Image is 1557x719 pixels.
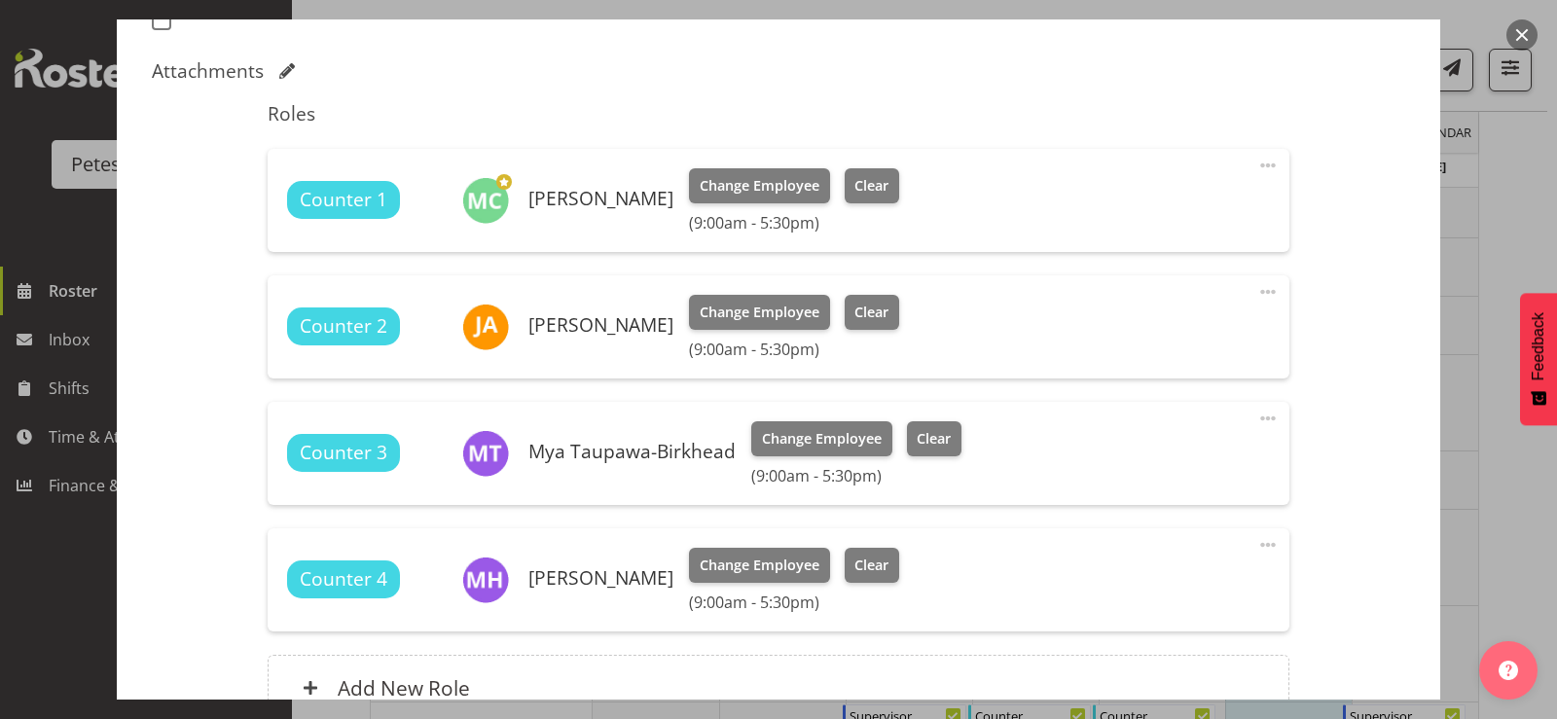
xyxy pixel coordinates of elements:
[854,175,888,197] span: Clear
[751,466,961,485] h6: (9:00am - 5:30pm)
[689,213,899,233] h6: (9:00am - 5:30pm)
[845,168,900,203] button: Clear
[528,441,736,462] h6: Mya Taupawa-Birkhead
[762,428,882,449] span: Change Employee
[700,555,819,576] span: Change Employee
[462,430,509,477] img: mya-taupawa-birkhead5814.jpg
[700,302,819,323] span: Change Employee
[689,340,899,359] h6: (9:00am - 5:30pm)
[917,428,951,449] span: Clear
[152,59,264,83] h5: Attachments
[751,421,892,456] button: Change Employee
[462,557,509,603] img: mackenzie-halford4471.jpg
[338,675,470,701] h6: Add New Role
[1520,293,1557,425] button: Feedback - Show survey
[845,548,900,583] button: Clear
[700,175,819,197] span: Change Employee
[845,295,900,330] button: Clear
[689,548,830,583] button: Change Employee
[689,168,830,203] button: Change Employee
[854,555,888,576] span: Clear
[854,302,888,323] span: Clear
[528,314,673,336] h6: [PERSON_NAME]
[300,186,387,214] span: Counter 1
[462,177,509,224] img: melissa-cowen2635.jpg
[462,304,509,350] img: jeseryl-armstrong10788.jpg
[1530,312,1547,380] span: Feedback
[300,312,387,341] span: Counter 2
[689,593,899,612] h6: (9:00am - 5:30pm)
[528,188,673,209] h6: [PERSON_NAME]
[528,567,673,589] h6: [PERSON_NAME]
[300,565,387,593] span: Counter 4
[268,102,1288,126] h5: Roles
[300,439,387,467] span: Counter 3
[907,421,962,456] button: Clear
[1499,661,1518,680] img: help-xxl-2.png
[689,295,830,330] button: Change Employee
